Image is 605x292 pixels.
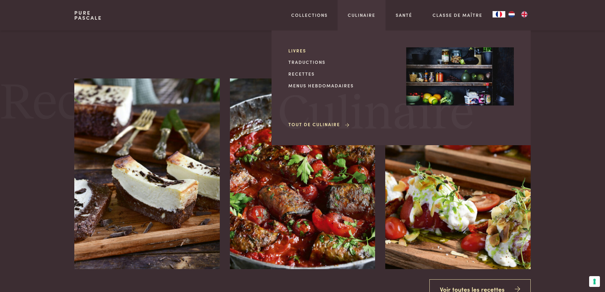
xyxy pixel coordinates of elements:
[278,90,474,139] span: Culinaire
[518,11,531,17] a: EN
[288,47,396,54] a: Livres
[589,276,600,287] button: Vos préférences en matière de consentement pour les technologies de suivi
[505,11,531,17] ul: Language list
[230,78,375,269] img: Rouleaux d'aubergine à la sauce tomate
[493,11,505,17] a: FR
[288,59,396,65] a: Traductions
[291,12,328,18] a: Collections
[74,10,102,20] a: PurePascale
[505,11,518,17] a: NL
[433,12,482,18] a: Classe de maître
[396,12,412,18] a: Santé
[493,11,531,17] aside: Language selected: Français
[348,12,375,18] a: Culinaire
[288,71,396,77] a: Recettes
[288,82,396,89] a: Menus hebdomadaires
[493,11,505,17] div: Language
[385,78,531,269] img: Tomates cuites et réfrigérées avec stracciatella
[406,47,514,106] img: Culinaire
[74,78,220,269] img: Gâteau au fromage et au brownie
[288,121,350,128] a: Tout de Culinaire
